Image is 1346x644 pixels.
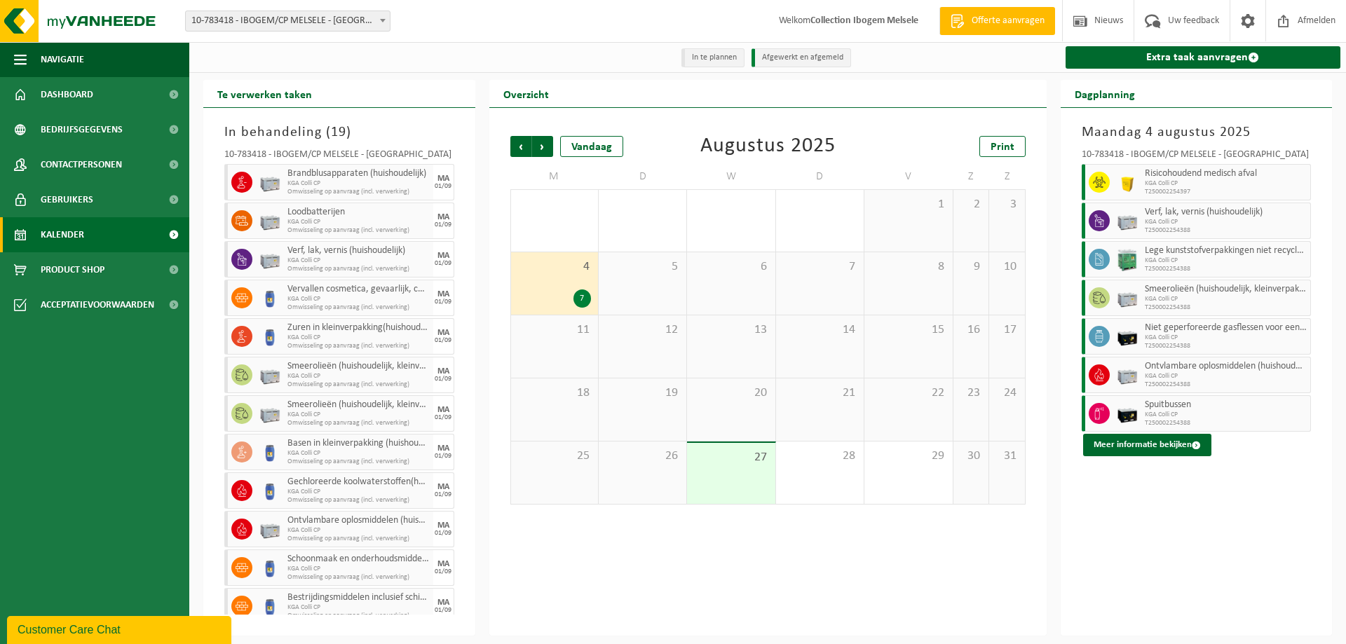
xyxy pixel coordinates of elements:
span: 16 [960,322,981,338]
div: MA [437,406,449,414]
span: T250002254388 [1145,265,1307,273]
span: Omwisseling op aanvraag (incl. verwerking) [287,535,430,543]
h3: In behandeling ( ) [224,122,454,143]
div: 01/09 [435,221,451,228]
strong: Collection Ibogem Melsele [810,15,918,26]
span: Omwisseling op aanvraag (incl. verwerking) [287,496,430,505]
span: 27 [694,450,768,465]
span: Smeerolieën (huishoudelijk, kleinverpakking) [1145,284,1307,295]
span: 17 [996,322,1017,338]
span: 19 [606,385,679,401]
span: Zuren in kleinverpakking(huishoudelijk) [287,322,430,334]
span: KGA Colli CP [287,295,430,303]
td: W [687,164,775,189]
div: 01/09 [435,607,451,614]
a: Print [979,136,1026,157]
h2: Dagplanning [1061,80,1149,107]
img: PB-OT-0120-HPE-00-02 [259,557,280,578]
span: Schoonmaak en onderhoudsmiddelen (huishoudelijk) [287,554,430,565]
span: KGA Colli CP [287,179,430,188]
span: Navigatie [41,42,84,77]
div: MA [437,483,449,491]
span: Niet geperforeerde gasflessen voor eenmalig gebruik (huishoudelijk) [1145,322,1307,334]
td: Z [953,164,989,189]
span: 24 [996,385,1017,401]
div: 01/09 [435,530,451,537]
span: Smeerolieën (huishoudelijk, kleinverpakking) [287,399,430,411]
span: Ontvlambare oplosmiddelen (huishoudelijk) [1145,361,1307,372]
span: Print [991,142,1014,153]
span: 8 [871,259,945,275]
img: PB-LB-0680-HPE-BK-11 [1117,326,1138,347]
span: Omwisseling op aanvraag (incl. verwerking) [287,226,430,235]
span: 18 [518,385,591,401]
img: PB-LB-0680-HPE-GY-11 [1117,210,1138,231]
span: 6 [694,259,768,275]
span: 25 [518,448,591,464]
div: MA [437,560,449,568]
div: MA [437,213,449,221]
span: KGA Colli CP [287,449,430,458]
span: KGA Colli CP [287,526,430,535]
span: 5 [606,259,679,275]
span: 30 [960,448,981,464]
iframe: chat widget [7,613,234,644]
span: KGA Colli CP [287,334,430,342]
span: 26 [606,448,679,464]
div: 7 [573,289,591,308]
span: 19 [331,125,346,139]
img: PB-OT-0120-HPE-00-02 [259,596,280,617]
span: T250002254388 [1145,419,1307,427]
span: Omwisseling op aanvraag (incl. verwerking) [287,188,430,196]
span: Spuitbussen [1145,399,1307,411]
td: V [864,164,953,189]
div: 01/09 [435,337,451,344]
span: Omwisseling op aanvraag (incl. verwerking) [287,573,430,582]
div: 01/09 [435,183,451,190]
div: 10-783418 - IBOGEM/CP MELSELE - [GEOGRAPHIC_DATA] [1082,150,1312,164]
span: 12 [606,322,679,338]
span: KGA Colli CP [287,565,430,573]
div: MA [437,174,449,183]
span: 1 [871,197,945,212]
span: Lege kunststofverpakkingen niet recycleerbaar [1145,245,1307,256]
span: KGA Colli CP [1145,295,1307,303]
span: 31 [996,448,1017,464]
span: 10 [996,259,1017,275]
span: KGA Colli CP [287,603,430,612]
h2: Te verwerken taken [203,80,326,107]
img: PB-OT-0120-HPE-00-02 [259,441,280,463]
img: PB-OT-0120-HPE-00-02 [259,326,280,347]
div: MA [437,367,449,376]
span: 29 [871,448,945,464]
span: T250002254388 [1145,342,1307,350]
span: KGA Colli CP [1145,179,1307,188]
span: Offerte aanvragen [968,14,1048,28]
span: 3 [996,197,1017,212]
div: 01/09 [435,414,451,421]
li: Afgewerkt en afgemeld [752,48,851,67]
span: KGA Colli CP [1145,334,1307,342]
div: MA [437,598,449,607]
a: Offerte aanvragen [939,7,1055,35]
span: KGA Colli CP [287,256,430,265]
span: 13 [694,322,768,338]
img: PB-LB-0680-HPE-BK-11 [1117,403,1138,424]
span: T250002254388 [1145,381,1307,389]
div: Augustus 2025 [700,136,836,157]
span: 15 [871,322,945,338]
span: 10-783418 - IBOGEM/CP MELSELE - MELSELE [185,11,390,32]
span: 28 [783,448,857,464]
img: PB-LB-0680-HPE-GY-11 [259,249,280,270]
td: D [599,164,687,189]
div: Vandaag [560,136,623,157]
span: 4 [518,259,591,275]
span: KGA Colli CP [1145,256,1307,265]
div: 01/09 [435,453,451,460]
span: 2 [960,197,981,212]
img: PB-LB-0680-HPE-GY-11 [259,364,280,385]
span: 10-783418 - IBOGEM/CP MELSELE - MELSELE [186,11,390,31]
span: Risicohoudend medisch afval [1145,168,1307,179]
span: T250002254388 [1145,303,1307,312]
span: Smeerolieën (huishoudelijk, kleinverpakking) [287,361,430,372]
